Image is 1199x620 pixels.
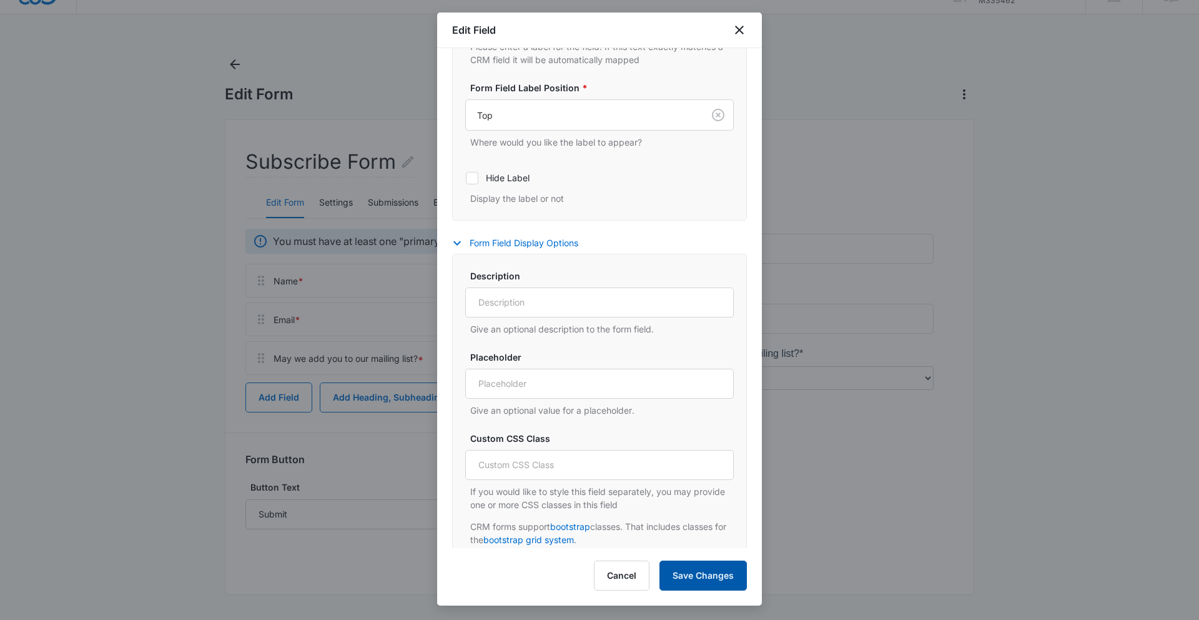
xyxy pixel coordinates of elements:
button: close [732,22,747,37]
input: Description [465,287,734,317]
button: Clear [708,105,728,125]
label: Hide Label [465,171,734,184]
p: Display the label or not [470,192,734,205]
p: Where would you like the label to appear? [470,136,734,149]
p: If you would like to style this field separately, you may provide one or more CSS classes in this... [470,485,734,511]
label: Placeholder [470,351,739,364]
label: Custom CSS Class [470,432,739,445]
span: Submit [8,214,39,225]
input: Placeholder [465,369,734,399]
label: Form Field Label Position [470,81,739,94]
button: Form Field Display Options [452,236,591,251]
label: Description [470,269,739,282]
p: CRM forms support classes. That includes classes for the . [470,520,734,546]
button: Cancel [594,561,649,591]
p: Please enter a label for the field. If this text exactly matches a CRM field it will be automatic... [470,40,734,66]
p: Give an optional value for a placeholder. [470,404,734,417]
button: Save Changes [659,561,747,591]
p: Give an optional description to the form field. [470,322,734,336]
input: Custom CSS Class [465,450,734,480]
a: bootstrap [550,521,590,532]
h1: Edit Field [452,22,496,37]
a: bootstrap grid system [483,534,574,545]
